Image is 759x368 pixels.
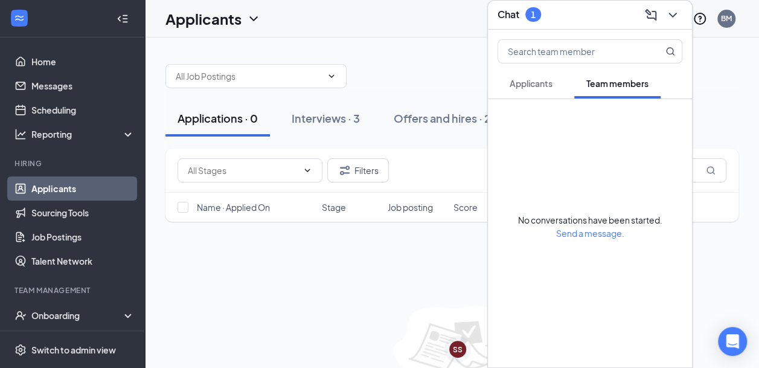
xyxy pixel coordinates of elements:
span: Team members [586,78,649,89]
a: Team [31,328,135,352]
svg: UserCheck [14,309,27,321]
svg: WorkstreamLogo [13,12,25,24]
span: Send a message. [556,228,624,239]
a: Scheduling [31,98,135,122]
div: Offers and hires · 21 [394,111,495,126]
svg: Collapse [117,13,129,25]
span: Name · Applied On [197,201,270,213]
div: Onboarding [31,309,124,321]
a: Applicants [31,176,135,201]
div: Switch to admin view [31,344,116,356]
span: Job posting [388,201,433,213]
button: Filter Filters [327,158,389,182]
div: Hiring [14,158,132,169]
div: 1 [531,10,536,20]
a: Sourcing Tools [31,201,135,225]
svg: ChevronDown [665,8,680,22]
a: Home [31,50,135,74]
svg: ComposeMessage [644,8,658,22]
a: Talent Network [31,249,135,273]
span: Score [453,201,478,213]
span: Applicants [510,78,552,89]
div: Team Management [14,285,132,295]
h1: Applicants [165,8,242,29]
div: Reporting [31,128,135,140]
svg: Filter [338,163,352,178]
span: Stage [322,201,346,213]
svg: ChevronDown [246,11,261,26]
svg: MagnifyingGlass [665,47,675,56]
input: All Stages [188,164,298,177]
a: Messages [31,74,135,98]
span: No conversations have been started. [518,215,662,225]
svg: Analysis [14,128,27,140]
input: Search team member [498,40,641,63]
div: BM [721,13,732,24]
button: ComposeMessage [641,5,661,25]
input: All Job Postings [176,69,322,83]
div: Applications · 0 [178,111,258,126]
button: ChevronDown [663,5,682,25]
div: SS [453,344,463,355]
a: Job Postings [31,225,135,249]
div: Open Intercom Messenger [718,327,747,356]
svg: QuestionInfo [693,11,707,26]
div: Interviews · 3 [292,111,360,126]
svg: ChevronDown [303,166,312,175]
svg: ChevronDown [327,71,336,81]
svg: MagnifyingGlass [706,166,716,175]
h3: Chat [498,8,519,22]
svg: Settings [14,344,27,356]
